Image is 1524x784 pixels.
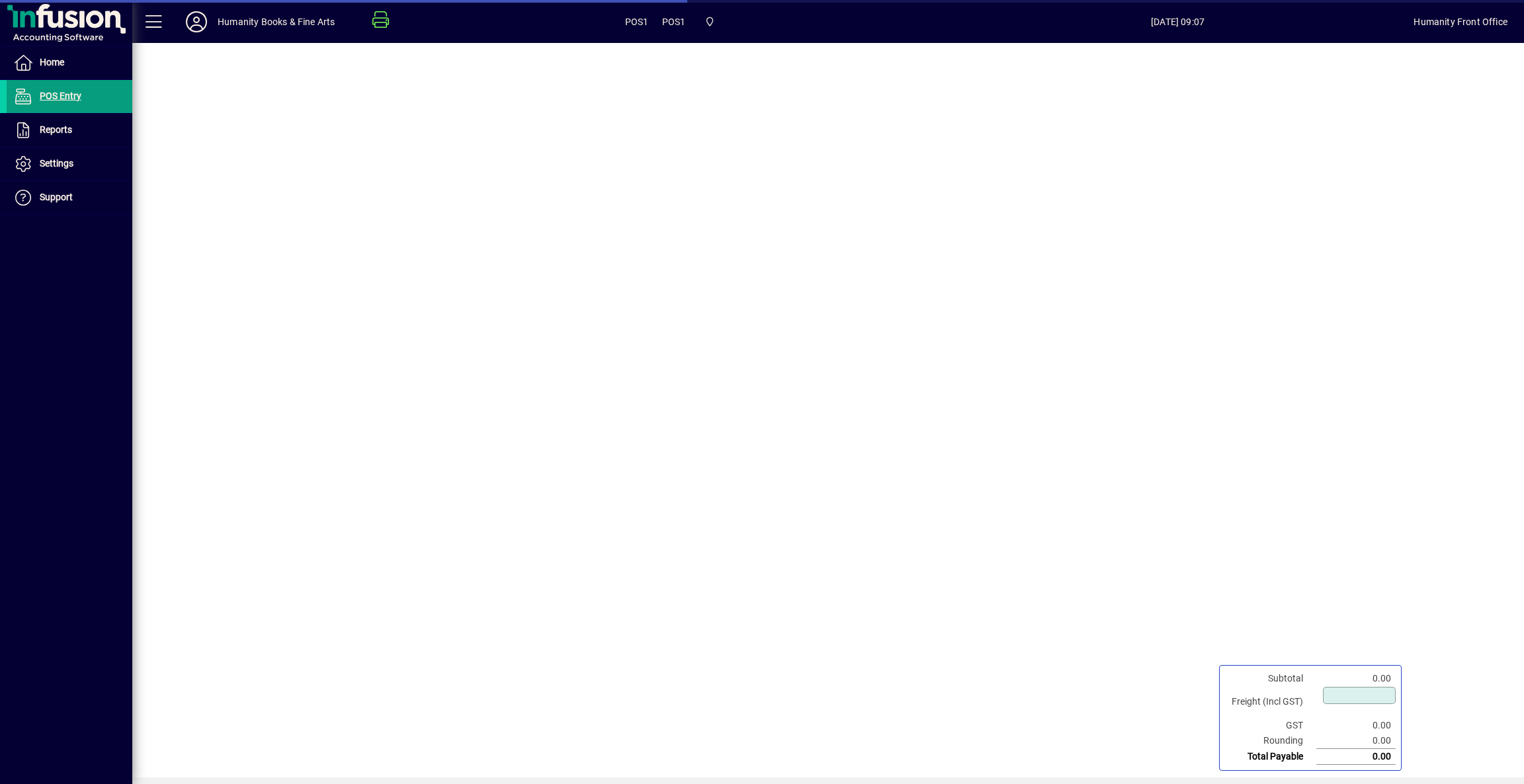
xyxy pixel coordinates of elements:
[40,91,81,101] span: POS Entry
[1316,671,1396,686] td: 0.00
[40,192,73,202] span: Support
[625,11,649,32] span: POS1
[175,10,218,34] button: Profile
[218,11,335,32] div: Humanity Books & Fine Arts
[7,46,132,79] a: Home
[1225,733,1316,749] td: Rounding
[1316,749,1396,765] td: 0.00
[1316,718,1396,733] td: 0.00
[40,158,73,169] span: Settings
[1316,733,1396,749] td: 0.00
[7,181,132,214] a: Support
[662,11,686,32] span: POS1
[7,114,132,147] a: Reports
[1414,11,1507,32] div: Humanity Front Office
[40,57,64,67] span: Home
[7,147,132,180] a: Settings
[942,11,1414,32] span: [DATE] 09:07
[1225,749,1316,765] td: Total Payable
[1225,686,1316,718] td: Freight (Incl GST)
[1225,671,1316,686] td: Subtotal
[40,124,72,135] span: Reports
[1225,718,1316,733] td: GST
